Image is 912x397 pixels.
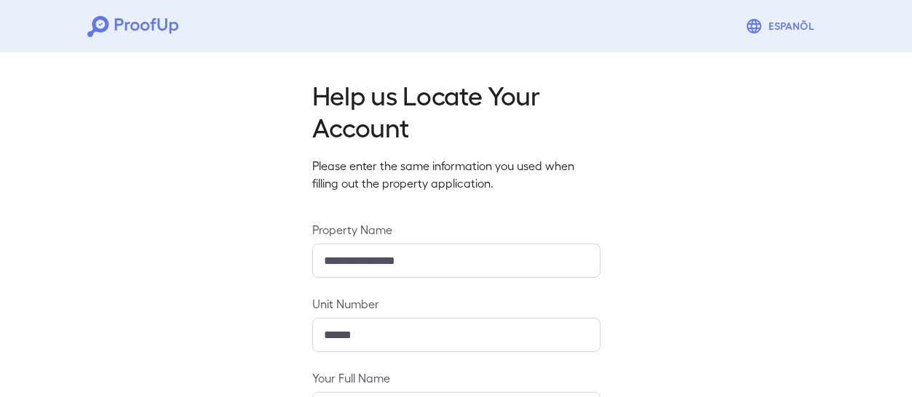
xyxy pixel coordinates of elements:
label: Your Full Name [312,369,600,386]
label: Unit Number [312,295,600,312]
p: Please enter the same information you used when filling out the property application. [312,157,600,192]
label: Property Name [312,221,600,238]
h2: Help us Locate Your Account [312,79,600,143]
button: Espanõl [739,12,825,41]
